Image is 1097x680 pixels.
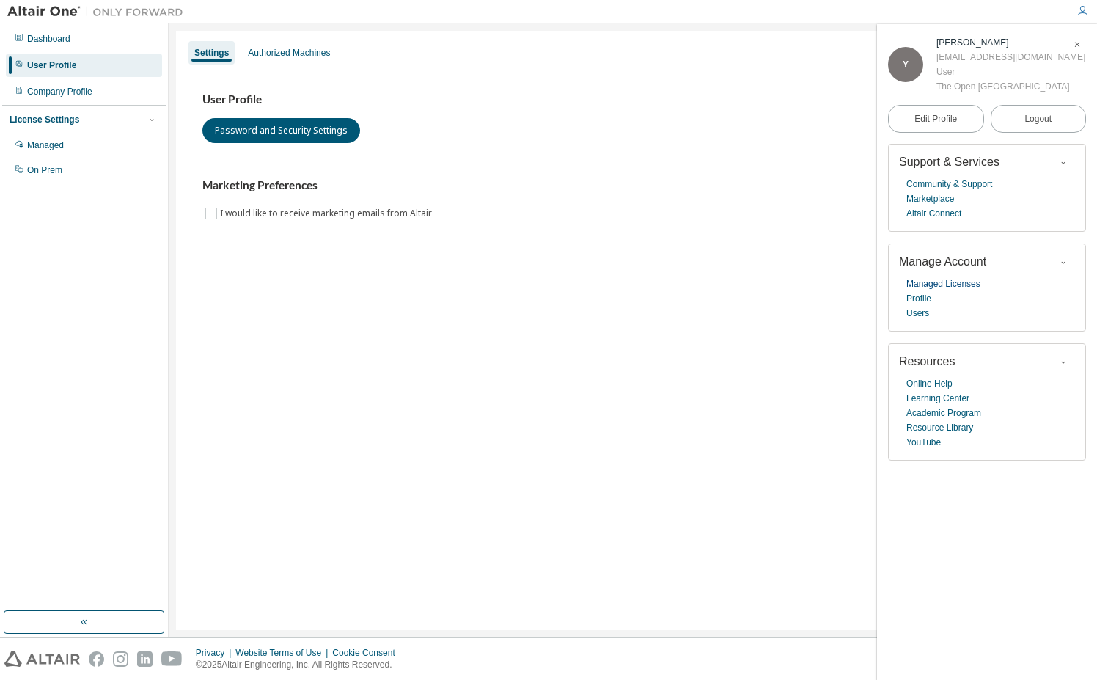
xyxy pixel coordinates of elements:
[27,59,76,71] div: User Profile
[1024,111,1052,126] span: Logout
[906,177,992,191] a: Community & Support
[906,291,931,306] a: Profile
[235,647,332,659] div: Website Terms of Use
[27,164,62,176] div: On Prem
[906,420,973,435] a: Resource Library
[161,651,183,667] img: youtube.svg
[906,206,961,221] a: Altair Connect
[196,659,404,671] p: © 2025 Altair Engineering, Inc. All Rights Reserved.
[196,647,235,659] div: Privacy
[936,35,1085,50] div: Yukari Okai
[906,406,981,420] a: Academic Program
[27,33,70,45] div: Dashboard
[7,4,191,19] img: Altair One
[936,65,1085,79] div: User
[27,86,92,98] div: Company Profile
[906,306,929,321] a: Users
[906,376,953,391] a: Online Help
[202,92,1063,107] h3: User Profile
[888,105,984,133] a: Edit Profile
[202,118,360,143] button: Password and Security Settings
[914,113,957,125] span: Edit Profile
[899,355,955,368] span: Resources
[899,156,999,168] span: Support & Services
[113,651,128,667] img: instagram.svg
[332,647,403,659] div: Cookie Consent
[4,651,80,667] img: altair_logo.svg
[10,114,79,125] div: License Settings
[137,651,153,667] img: linkedin.svg
[906,277,980,291] a: Managed Licenses
[906,191,954,206] a: Marketplace
[27,139,64,151] div: Managed
[906,435,941,450] a: YouTube
[991,105,1087,133] button: Logout
[89,651,104,667] img: facebook.svg
[936,50,1085,65] div: [EMAIL_ADDRESS][DOMAIN_NAME]
[903,59,909,70] span: Y
[194,47,229,59] div: Settings
[936,79,1085,94] div: The Open [GEOGRAPHIC_DATA]
[202,178,1063,193] h3: Marketing Preferences
[220,205,435,222] label: I would like to receive marketing emails from Altair
[906,391,969,406] a: Learning Center
[248,47,330,59] div: Authorized Machines
[899,255,986,268] span: Manage Account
